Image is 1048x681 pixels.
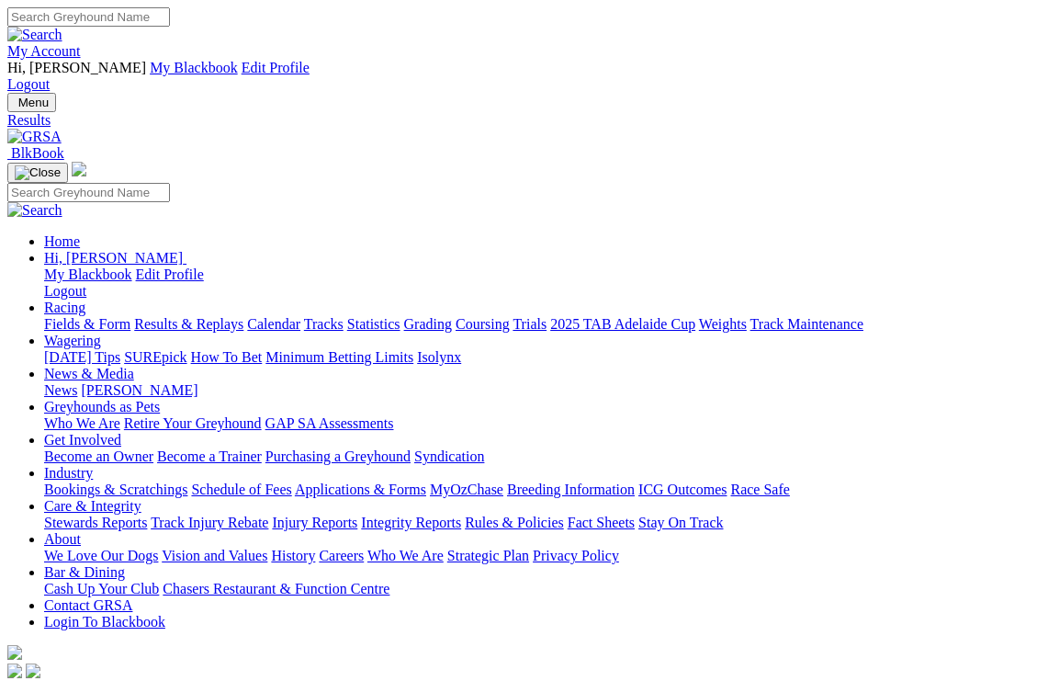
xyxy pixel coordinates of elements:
div: About [44,548,1041,564]
div: Hi, [PERSON_NAME] [44,267,1041,300]
a: Careers [319,548,364,563]
a: Results & Replays [134,316,243,332]
a: Track Injury Rebate [151,515,268,530]
a: Logout [44,283,86,299]
a: Coursing [456,316,510,332]
a: Syndication [414,448,484,464]
button: Toggle navigation [7,163,68,183]
a: Retire Your Greyhound [124,415,262,431]
input: Search [7,7,170,27]
a: [PERSON_NAME] [81,382,197,398]
a: Cash Up Your Club [44,581,159,596]
a: Industry [44,465,93,481]
a: Weights [699,316,747,332]
a: Become an Owner [44,448,153,464]
div: Get Involved [44,448,1041,465]
a: SUREpick [124,349,186,365]
a: Stewards Reports [44,515,147,530]
a: Integrity Reports [361,515,461,530]
a: My Blackbook [150,60,238,75]
div: News & Media [44,382,1041,399]
a: Edit Profile [242,60,310,75]
img: logo-grsa-white.png [72,162,86,176]
a: News [44,382,77,398]
a: Stay On Track [638,515,723,530]
a: Logout [7,76,50,92]
a: Login To Blackbook [44,614,165,630]
div: Care & Integrity [44,515,1041,531]
a: Breeding Information [507,482,635,497]
a: Vision and Values [162,548,267,563]
a: Chasers Restaurant & Function Centre [163,581,389,596]
a: Race Safe [730,482,789,497]
a: BlkBook [7,145,64,161]
input: Search [7,183,170,202]
a: History [271,548,315,563]
a: Wagering [44,333,101,348]
a: ICG Outcomes [638,482,727,497]
div: My Account [7,60,1041,93]
a: Fields & Form [44,316,130,332]
a: Bar & Dining [44,564,125,580]
a: Isolynx [417,349,461,365]
a: Become a Trainer [157,448,262,464]
img: Search [7,27,62,43]
span: Hi, [PERSON_NAME] [7,60,146,75]
a: Edit Profile [136,267,204,282]
span: BlkBook [11,145,64,161]
a: Tracks [304,316,344,332]
a: Privacy Policy [533,548,619,563]
a: [DATE] Tips [44,349,120,365]
a: Injury Reports [272,515,357,530]
a: GAP SA Assessments [265,415,394,431]
span: Menu [18,96,49,109]
div: Industry [44,482,1041,498]
div: Greyhounds as Pets [44,415,1041,432]
a: How To Bet [191,349,263,365]
a: Hi, [PERSON_NAME] [44,250,186,266]
a: Greyhounds as Pets [44,399,160,414]
a: Minimum Betting Limits [265,349,413,365]
button: Toggle navigation [7,93,56,112]
a: Track Maintenance [750,316,863,332]
a: 2025 TAB Adelaide Cup [550,316,695,332]
div: Racing [44,316,1041,333]
a: Contact GRSA [44,597,132,613]
a: News & Media [44,366,134,381]
a: Schedule of Fees [191,482,291,497]
img: facebook.svg [7,664,22,678]
a: Bookings & Scratchings [44,482,187,497]
a: My Blackbook [44,267,132,282]
a: Purchasing a Greyhound [265,448,411,464]
img: GRSA [7,129,62,145]
a: Racing [44,300,85,315]
a: Who We Are [367,548,444,563]
div: Wagering [44,349,1041,366]
a: About [44,531,81,547]
a: Results [7,112,1041,129]
img: Search [7,202,62,219]
img: logo-grsa-white.png [7,645,22,660]
a: Applications & Forms [295,482,426,497]
a: Trials [513,316,547,332]
a: My Account [7,43,81,59]
a: Who We Are [44,415,120,431]
a: Care & Integrity [44,498,141,514]
a: Calendar [247,316,300,332]
a: Home [44,233,80,249]
a: Grading [404,316,452,332]
div: Bar & Dining [44,581,1041,597]
a: Strategic Plan [447,548,529,563]
a: We Love Our Dogs [44,548,158,563]
span: Hi, [PERSON_NAME] [44,250,183,266]
img: Close [15,165,61,180]
a: Rules & Policies [465,515,564,530]
img: twitter.svg [26,664,40,678]
a: Statistics [347,316,400,332]
a: Fact Sheets [568,515,635,530]
a: Get Involved [44,432,121,448]
a: MyOzChase [430,482,503,497]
